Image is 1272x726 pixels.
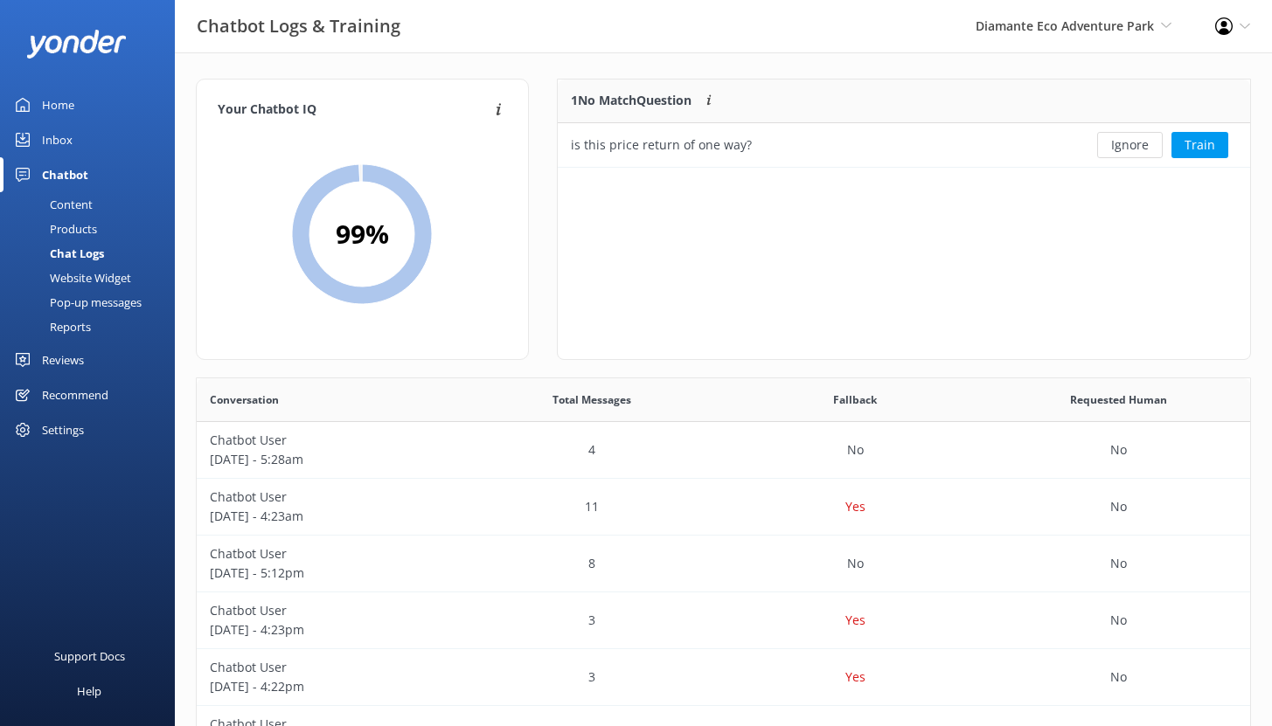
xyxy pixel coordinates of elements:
[197,12,400,40] h3: Chatbot Logs & Training
[197,479,1250,536] div: row
[197,536,1250,592] div: row
[588,440,595,460] p: 4
[210,620,447,640] p: [DATE] - 4:23pm
[847,440,864,460] p: No
[1171,132,1228,158] button: Train
[26,30,127,59] img: yonder-white-logo.png
[588,554,595,573] p: 8
[10,266,131,290] div: Website Widget
[210,431,447,450] p: Chatbot User
[10,315,175,339] a: Reports
[10,217,97,241] div: Products
[197,592,1250,649] div: row
[10,266,175,290] a: Website Widget
[585,497,599,516] p: 11
[571,135,752,155] div: is this price return of one way?
[42,342,84,377] div: Reviews
[10,290,142,315] div: Pop-up messages
[558,123,1250,167] div: grid
[1097,132,1163,158] button: Ignore
[588,611,595,630] p: 3
[210,658,447,677] p: Chatbot User
[588,667,595,687] p: 3
[10,192,175,217] a: Content
[10,315,91,339] div: Reports
[10,241,175,266] a: Chat Logs
[1070,391,1167,408] span: Requested Human
[571,91,692,110] p: 1 No Match Question
[210,601,447,620] p: Chatbot User
[210,677,447,696] p: [DATE] - 4:22pm
[10,217,175,241] a: Products
[833,391,877,408] span: Fallback
[845,611,865,630] p: Yes
[42,157,88,192] div: Chatbot
[197,422,1250,479] div: row
[210,391,279,408] span: Conversation
[10,192,93,217] div: Content
[54,639,125,674] div: Support Docs
[336,213,389,255] h2: 99 %
[976,17,1154,34] span: Diamante Eco Adventure Park
[42,412,84,447] div: Settings
[210,507,447,526] p: [DATE] - 4:23am
[1110,611,1127,630] p: No
[1110,497,1127,516] p: No
[845,667,865,687] p: Yes
[1110,440,1127,460] p: No
[42,377,108,412] div: Recommend
[847,554,864,573] p: No
[845,497,865,516] p: Yes
[210,564,447,583] p: [DATE] - 5:12pm
[1110,667,1127,687] p: No
[10,241,104,266] div: Chat Logs
[197,649,1250,706] div: row
[210,450,447,469] p: [DATE] - 5:28am
[210,544,447,564] p: Chatbot User
[558,123,1250,167] div: row
[42,87,74,122] div: Home
[210,487,447,507] p: Chatbot User
[77,674,101,709] div: Help
[1110,554,1127,573] p: No
[42,122,73,157] div: Inbox
[218,100,490,120] h4: Your Chatbot IQ
[10,290,175,315] a: Pop-up messages
[553,391,631,408] span: Total Messages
